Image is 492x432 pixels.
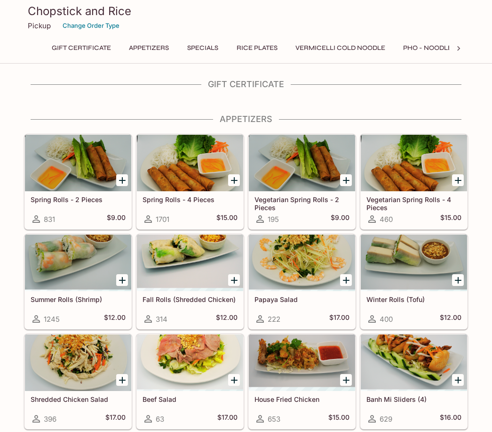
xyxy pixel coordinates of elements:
a: Fall Rolls (Shredded Chicken)314$12.00 [136,234,244,329]
div: Fall Rolls (Shredded Chicken) [137,235,243,291]
button: Add Spring Rolls - 2 Pieces [116,174,128,186]
a: Papaya Salad222$17.00 [248,234,356,329]
button: Gift Certificate [47,41,116,55]
div: Vegetarian Spring Rolls - 4 Pieces [361,135,467,191]
button: Rice Plates [231,41,283,55]
a: Winter Rolls (Tofu)400$12.00 [360,234,468,329]
button: Specials [182,41,224,55]
button: Add House Fried Chicken [340,374,352,386]
h5: Vegetarian Spring Rolls - 4 Pieces [366,196,461,211]
h5: $15.00 [216,213,238,225]
h5: $15.00 [440,213,461,225]
button: Add Papaya Salad [340,274,352,286]
div: Banh Mi Sliders (4) [361,334,467,391]
span: 396 [44,415,56,424]
div: Beef Salad [137,334,243,391]
h5: Papaya Salad [254,295,349,303]
button: Add Vegetarian Spring Rolls - 2 Pieces [340,174,352,186]
h5: House Fried Chicken [254,395,349,403]
a: Vegetarian Spring Rolls - 2 Pieces195$9.00 [248,134,356,229]
div: Spring Rolls - 4 Pieces [137,135,243,191]
h5: Fall Rolls (Shredded Chicken) [143,295,238,303]
h5: Shredded Chicken Salad [31,395,126,403]
button: Pho - Noodle Soup [398,41,477,55]
h5: $17.00 [217,413,238,424]
h5: Vegetarian Spring Rolls - 2 Pieces [254,196,349,211]
h3: Chopstick and Rice [28,4,464,18]
h5: Winter Rolls (Tofu) [366,295,461,303]
span: 629 [380,415,392,424]
button: Add Vegetarian Spring Rolls - 4 Pieces [452,174,464,186]
button: Add Banh Mi Sliders (4) [452,374,464,386]
span: 460 [380,215,393,224]
a: Vegetarian Spring Rolls - 4 Pieces460$15.00 [360,134,468,229]
span: 195 [268,215,279,224]
h5: $9.00 [107,213,126,225]
div: Spring Rolls - 2 Pieces [25,135,131,191]
button: Vermicelli Cold Noodle [290,41,390,55]
a: Banh Mi Sliders (4)629$16.00 [360,334,468,429]
h5: $17.00 [105,413,126,424]
span: 400 [380,315,393,324]
h5: $12.00 [440,313,461,325]
h4: Gift Certificate [24,79,468,90]
h5: Beef Salad [143,395,238,403]
span: 1701 [156,215,169,224]
h5: $9.00 [331,213,349,225]
span: 1245 [44,315,60,324]
button: Add Summer Rolls (Shrimp) [116,274,128,286]
span: 222 [268,315,280,324]
a: Summer Rolls (Shrimp)1245$12.00 [24,234,132,329]
h5: Spring Rolls - 2 Pieces [31,196,126,204]
h5: Spring Rolls - 4 Pieces [143,196,238,204]
h5: $12.00 [104,313,126,325]
div: Shredded Chicken Salad [25,334,131,391]
h5: $15.00 [328,413,349,424]
a: Beef Salad63$17.00 [136,334,244,429]
h5: $17.00 [329,313,349,325]
a: Spring Rolls - 4 Pieces1701$15.00 [136,134,244,229]
div: House Fried Chicken [249,334,355,391]
div: Winter Rolls (Tofu) [361,235,467,291]
span: 63 [156,415,164,424]
div: Papaya Salad [249,235,355,291]
span: 314 [156,315,167,324]
button: Add Shredded Chicken Salad [116,374,128,386]
h5: Summer Rolls (Shrimp) [31,295,126,303]
div: Vegetarian Spring Rolls - 2 Pieces [249,135,355,191]
span: 653 [268,415,280,424]
a: Shredded Chicken Salad396$17.00 [24,334,132,429]
div: Summer Rolls (Shrimp) [25,235,131,291]
h5: $12.00 [216,313,238,325]
button: Appetizers [124,41,174,55]
button: Add Winter Rolls (Tofu) [452,274,464,286]
h4: Appetizers [24,114,468,124]
a: House Fried Chicken653$15.00 [248,334,356,429]
button: Change Order Type [58,18,124,33]
button: Add Beef Salad [228,374,240,386]
h5: Banh Mi Sliders (4) [366,395,461,403]
span: 831 [44,215,55,224]
h5: $16.00 [440,413,461,424]
button: Add Spring Rolls - 4 Pieces [228,174,240,186]
button: Add Fall Rolls (Shredded Chicken) [228,274,240,286]
a: Spring Rolls - 2 Pieces831$9.00 [24,134,132,229]
p: Pickup [28,21,51,30]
